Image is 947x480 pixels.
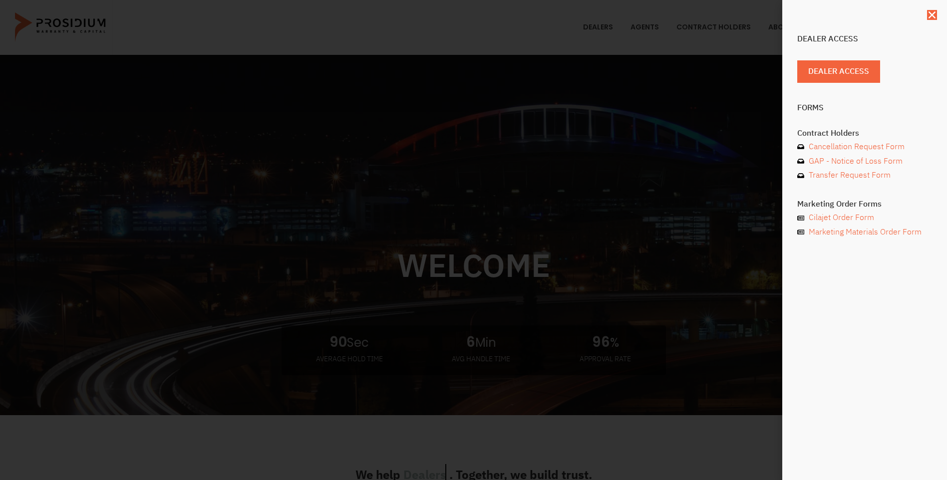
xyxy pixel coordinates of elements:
[797,200,932,208] h4: Marketing Order Forms
[808,64,869,79] span: Dealer Access
[797,140,932,154] a: Cancellation Request Form
[797,129,932,137] h4: Contract Holders
[806,211,874,225] span: Cilajet Order Form
[806,168,891,183] span: Transfer Request Form
[797,154,932,169] a: GAP - Notice of Loss Form
[797,35,932,43] h4: Dealer Access
[806,225,922,240] span: Marketing Materials Order Form
[806,154,903,169] span: GAP - Notice of Loss Form
[797,60,880,83] a: Dealer Access
[797,104,932,112] h4: Forms
[927,10,937,20] a: Close
[797,225,932,240] a: Marketing Materials Order Form
[797,211,932,225] a: Cilajet Order Form
[806,140,905,154] span: Cancellation Request Form
[797,168,932,183] a: Transfer Request Form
